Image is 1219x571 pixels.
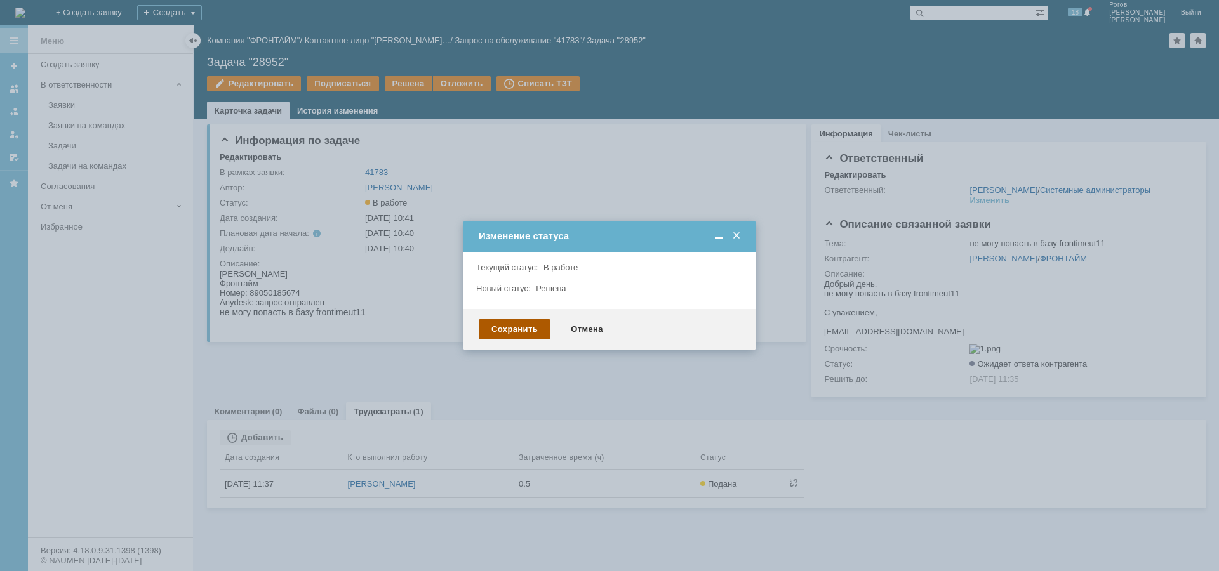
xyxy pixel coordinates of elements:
[536,284,566,293] span: Решена
[712,230,725,242] span: Свернуть (Ctrl + M)
[543,263,578,272] span: В работе
[730,230,743,242] span: Закрыть
[479,230,743,242] div: Изменение статуса
[476,263,538,272] label: Текущий статус:
[476,284,531,293] label: Новый статус:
